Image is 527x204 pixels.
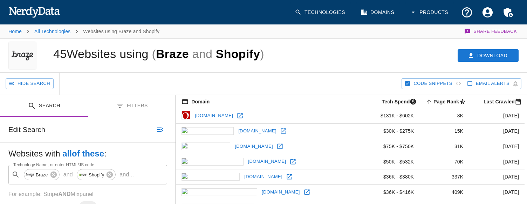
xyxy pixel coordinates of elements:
a: Open overstock.com in new window [235,110,245,121]
button: Admin Menu [498,2,519,23]
button: Get email alerts with newly found website results. Click to enable. [464,78,521,89]
td: [DATE] [469,108,525,124]
button: Hide Code Snippets [402,78,464,89]
p: For example: Stripe Mixpanel [8,190,167,198]
button: Account Settings [477,2,498,23]
td: $75K - $750K [368,139,420,154]
td: 15K [419,123,469,139]
div: Shopify [77,169,116,180]
img: NerdyData.com [8,5,60,19]
a: [DOMAIN_NAME] [260,187,302,198]
span: Braze [32,171,52,179]
td: $50K - $532K [368,154,420,169]
td: 337K [419,169,469,185]
img: thechosen.tv icon [182,158,243,166]
h1: 45 Websites using [53,47,264,60]
img: grove.co icon [182,143,230,150]
td: 31K [419,139,469,154]
button: Hide Search [6,78,54,89]
span: Get email alerts with newly found website results. Click to enable. [476,80,509,88]
span: The estimated minimum and maximum annual tech spend each webpage has, based on the free, freemium... [373,97,420,106]
span: The registered domain name (i.e. "nerdydata.com"). [182,97,210,106]
a: Open uaudio.com in new window [284,172,295,182]
label: Technology Name, or enter HTML/JS code [13,162,94,168]
nav: breadcrumb [8,24,159,38]
button: Products [405,2,454,23]
h6: Edit Search [8,124,45,135]
td: [DATE] [469,139,525,154]
span: Braze [156,47,189,60]
img: Braze and Shopify logo [12,42,33,70]
td: $30K - $275K [368,123,420,139]
h5: Websites with : [8,148,167,159]
a: Open grove.co in new window [275,141,285,152]
img: zulily.com icon [182,127,234,135]
a: Open thechosen.tv in new window [288,156,298,167]
td: $36K - $380K [368,169,420,185]
img: uaudio.com icon [182,173,240,181]
div: Braze [24,169,60,180]
p: and [61,170,76,179]
img: foreversoles.com icon [182,188,257,196]
a: Technologies [290,2,351,23]
td: [DATE] [469,169,525,185]
td: 409K [419,184,469,200]
td: [DATE] [469,184,525,200]
td: [DATE] [469,154,525,169]
a: Home [8,29,22,34]
a: [DOMAIN_NAME] [246,156,288,167]
span: and [189,47,216,60]
a: Open zulily.com in new window [278,126,289,136]
span: Shopify [216,47,260,60]
button: Share Feedback [463,24,519,38]
p: and ... [117,170,137,179]
b: AND [58,191,70,197]
span: ) [260,47,264,60]
td: [DATE] [469,123,525,139]
td: 8K [419,108,469,124]
a: [DOMAIN_NAME] [233,141,275,152]
td: $36K - $416K [368,184,420,200]
a: Open foreversoles.com in new window [302,187,312,197]
span: Hide Code Snippets [413,80,452,88]
a: [DOMAIN_NAME] [237,126,278,137]
button: Filters [88,95,176,117]
span: Shopify [85,171,108,179]
a: All Technologies [34,29,70,34]
a: Domains [356,2,400,23]
a: [DOMAIN_NAME] [193,110,235,121]
button: Download [458,49,519,62]
p: Websites using Braze and Shopify [83,28,159,35]
b: all of these [62,149,104,158]
td: $131K - $602K [368,108,420,124]
button: Support and Documentation [457,2,477,23]
img: overstock.com icon [182,111,190,119]
span: A page popularity ranking based on a domain's backlinks. Smaller numbers signal more popular doma... [424,97,469,106]
span: ( [152,47,156,60]
a: [DOMAIN_NAME] [242,172,284,182]
td: 70K [419,154,469,169]
span: Most recent date this website was successfully crawled [474,97,525,106]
